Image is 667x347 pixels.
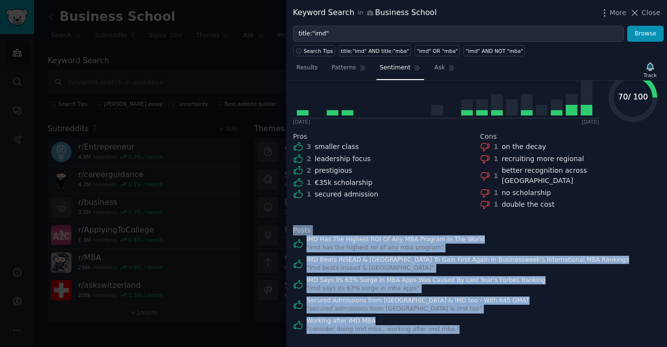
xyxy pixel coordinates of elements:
[376,60,424,80] a: Sentiment
[307,325,460,334] div: " consider doing imd mba.. working after imd mba. "
[293,225,311,235] span: Posts
[463,45,525,56] a: "imd" AND NOT "mba"
[434,64,445,72] span: Ask
[380,64,410,72] span: Sentiment
[296,64,318,72] span: Results
[502,199,555,210] div: double the cost
[627,26,664,42] button: Browse
[581,118,599,125] div: [DATE]
[502,188,551,198] div: no scholarship
[307,305,530,314] div: " secured admissions from [GEOGRAPHIC_DATA] & imd too "
[315,165,352,176] div: prestigious
[417,48,458,54] div: "imd" OR "mba"
[502,154,584,164] div: recruiting more regional
[339,45,411,56] a: title:"imd" AND title:"mba"
[644,72,657,79] div: Track
[293,7,437,19] div: Keyword Search Business School
[293,60,321,80] a: Results
[307,154,311,164] div: 2
[494,142,498,152] div: 1
[307,178,311,188] div: 1
[304,48,333,54] span: Search Tips
[293,132,308,142] span: Pros
[307,317,460,326] a: Working after IMD MBA
[480,132,497,142] span: Cons
[307,165,311,176] div: 2
[307,235,485,244] a: IMD Has The Highest ROI Of Any MBA Program In The World
[599,8,627,18] button: More
[315,142,359,152] div: smaller class
[315,189,378,199] div: secured admission
[610,8,627,18] span: More
[307,244,485,252] div: " imd has the highest roi of any mba program "
[307,276,546,285] a: IMD Says Its 63% Surge In MBA Apps Was Caused By Last Year's Forbes Ranking
[307,189,311,199] div: 1
[466,48,523,54] div: "imd" AND NOT "mba"
[502,142,546,152] div: on the decay
[502,165,660,186] div: better recognition across [GEOGRAPHIC_DATA]
[307,142,311,152] div: 3
[494,154,498,164] div: 1
[494,199,498,210] div: 1
[293,26,624,42] input: Try a keyword related to your business
[307,256,629,264] a: IMD Beats INSEAD & [GEOGRAPHIC_DATA] To Gain First Again In Businessweek's International MBA Rank...
[494,188,498,198] div: 1
[307,264,629,273] div: " imd beats insead & [GEOGRAPHIC_DATA] "
[315,178,373,188] div: €35k scholarship
[642,8,660,18] span: Close
[618,92,648,101] text: 70 / 100
[307,284,546,293] div: " imd says its 63% surge in mba apps "
[307,297,530,305] a: Secured Admissions from [GEOGRAPHIC_DATA] & IMD too - With 645 GMAT
[494,171,498,181] div: 1
[293,45,335,56] button: Search Tips
[328,60,369,80] a: Patterns
[431,60,459,80] a: Ask
[315,154,371,164] div: leadership focus
[640,60,660,80] button: Track
[293,118,310,125] div: [DATE]
[331,64,356,72] span: Patterns
[414,45,460,56] a: "imd" OR "mba"
[341,48,409,54] div: title:"imd" AND title:"mba"
[358,9,363,17] span: in
[630,8,660,18] button: Close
